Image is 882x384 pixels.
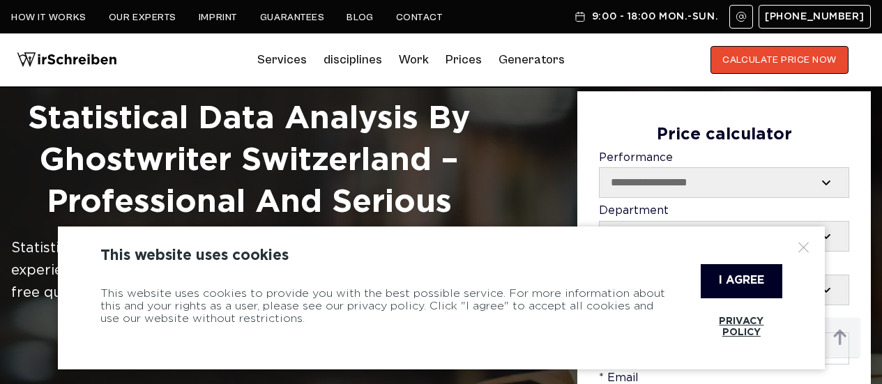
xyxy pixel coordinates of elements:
[109,12,176,23] a: Our experts
[446,52,482,67] a: Prices
[100,289,665,324] font: This website uses cookies to provide you with the best possible service. For more information abo...
[600,222,849,251] select: Department
[257,52,307,67] font: Services
[592,13,718,21] font: 9:00 - 18:00 Mon.-Sun.
[722,54,837,66] font: CALCULATE PRICE NOW
[396,12,443,23] a: contact
[499,49,565,71] a: Generators
[599,153,673,163] font: Performance
[765,13,865,21] font: [PHONE_NUMBER]
[701,305,782,348] a: Privacy Policy
[759,5,871,29] a: [PHONE_NUMBER]
[100,249,289,262] font: This website uses cookies
[599,206,669,216] font: Department
[11,12,86,23] a: How it works
[657,127,792,142] font: Price calculator
[28,105,471,217] font: Statistical data analysis by Ghostwriter Switzerland – Professional and Serious
[710,46,849,74] button: CALCULATE PRICE NOW
[17,46,117,74] img: logo wewrite
[11,242,482,299] font: Statistical data analysis is an important part of academic work. Our experienced ghostwriters can...
[600,168,849,197] select: Performance
[719,317,763,337] font: Privacy Policy
[199,12,238,23] a: imprint
[324,52,382,67] font: disciplines
[719,275,764,286] font: I agree
[260,12,325,23] a: Guarantees
[257,49,307,71] a: Services
[499,52,565,67] font: Generators
[347,12,373,23] a: Blog
[736,11,747,22] img: E-mail
[574,11,586,22] img: Schedule
[819,317,861,359] img: button top
[599,373,639,383] font: * Email
[399,52,429,67] font: Work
